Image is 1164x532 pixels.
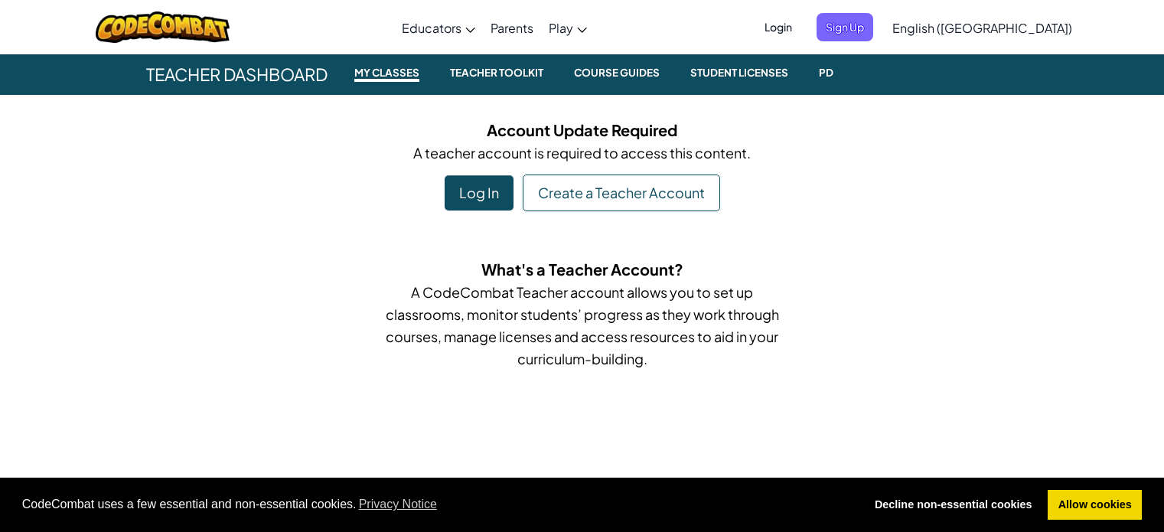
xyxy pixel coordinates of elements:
span: Teacher Dashboard [135,54,339,95]
h5: Account Update Required [146,118,1019,142]
h5: What's a Teacher Account? [376,257,789,281]
small: Course Guides [568,64,666,82]
a: Play [541,7,595,48]
p: A teacher account is required to access this content. [146,142,1019,164]
button: Sign Up [817,13,873,41]
a: Teacher Toolkit [435,54,559,95]
a: allow cookies [1048,490,1142,521]
img: CodeCombat logo [96,11,230,43]
a: deny cookies [864,490,1042,521]
a: Create a Teacher Account [523,175,720,211]
span: English ([GEOGRAPHIC_DATA]) [892,20,1072,36]
small: My Classes [354,64,419,82]
a: Course Guides [559,54,675,95]
a: Parents [483,7,541,48]
a: Student Licenses [675,54,804,95]
a: Educators [394,7,483,48]
small: PD [813,64,840,82]
p: A CodeCombat Teacher account allows you to set up classrooms, monitor students’ progress as they ... [376,281,789,370]
a: learn more about cookies [357,493,440,516]
small: Teacher Toolkit [444,64,549,82]
a: PD [804,54,849,95]
small: Student Licenses [684,64,794,82]
a: My Classes [339,54,435,95]
button: Login [755,13,801,41]
div: Log In [445,175,514,211]
a: English ([GEOGRAPHIC_DATA]) [885,7,1080,48]
span: Play [549,20,573,36]
span: Educators [402,20,461,36]
span: CodeCombat uses a few essential and non-essential cookies. [22,493,853,516]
